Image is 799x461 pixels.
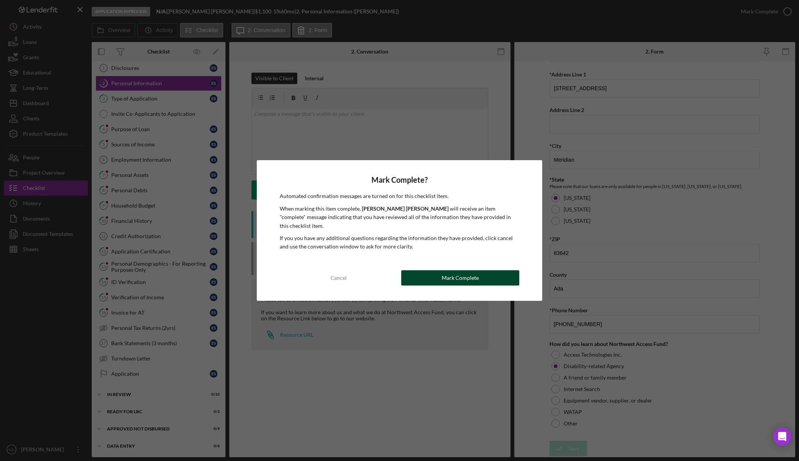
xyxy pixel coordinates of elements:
[331,270,347,286] div: Cancel
[401,270,519,286] button: Mark Complete
[280,175,519,184] h4: Mark Complete?
[280,270,398,286] button: Cancel
[280,192,519,200] p: Automated confirmation messages are turned on for this checklist item.
[280,205,519,230] p: When marking this item complete, will receive an item "complete" message indicating that you have...
[362,205,449,212] b: [PERSON_NAME] [PERSON_NAME]
[280,234,519,251] p: If you you have any additional questions regarding the information they have provided, click canc...
[773,427,791,446] div: Open Intercom Messenger
[442,270,479,286] div: Mark Complete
